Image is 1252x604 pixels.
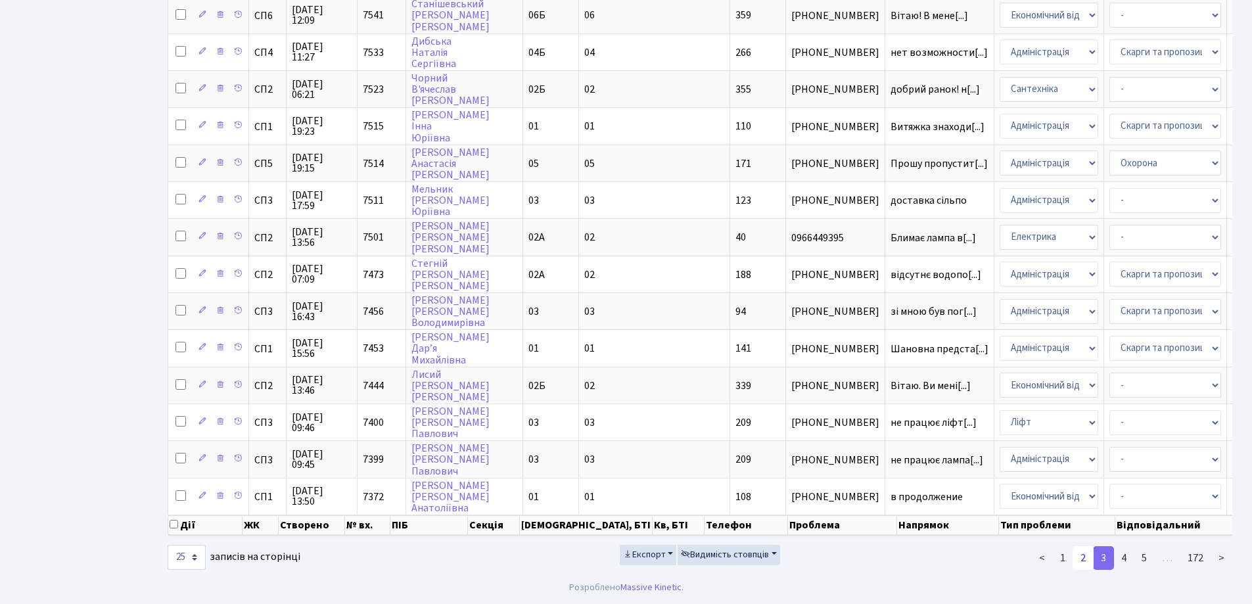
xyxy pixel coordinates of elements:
[735,267,751,282] span: 188
[254,195,281,206] span: СП3
[528,231,545,245] span: 02А
[528,9,545,23] span: 06Б
[254,47,281,58] span: СП4
[363,231,384,245] span: 7501
[584,193,595,208] span: 03
[411,478,490,515] a: [PERSON_NAME][PERSON_NAME]Анатоліївна
[411,145,490,182] a: [PERSON_NAME]Анастасія[PERSON_NAME]
[705,515,788,535] th: Телефон
[999,515,1115,535] th: Тип проблеми
[363,156,384,171] span: 7514
[1113,546,1134,570] a: 4
[411,108,490,145] a: [PERSON_NAME]ІннаЮріївна
[791,158,879,169] span: [PHONE_NUMBER]
[735,415,751,430] span: 209
[791,122,879,132] span: [PHONE_NUMBER]
[528,304,539,319] span: 03
[791,492,879,502] span: [PHONE_NUMBER]
[891,415,977,430] span: не працює ліфт[...]
[791,306,879,317] span: [PHONE_NUMBER]
[584,82,595,97] span: 02
[891,9,968,23] span: Вітаю! В мене[...]
[292,375,352,396] span: [DATE] 13:46
[891,120,985,134] span: Витяжка знаходи[...]
[411,71,490,108] a: ЧорнийВ'ячеслав[PERSON_NAME]
[292,116,352,137] span: [DATE] 19:23
[520,515,653,535] th: [DEMOGRAPHIC_DATA], БТІ
[363,120,384,134] span: 7515
[735,193,751,208] span: 123
[735,379,751,393] span: 339
[735,82,751,97] span: 355
[292,338,352,359] span: [DATE] 15:56
[411,330,490,367] a: [PERSON_NAME]Дар’яМихайлівна
[254,344,281,354] span: СП1
[569,580,684,595] div: Розроблено .
[735,45,751,60] span: 266
[292,449,352,470] span: [DATE] 09:45
[292,486,352,507] span: [DATE] 13:50
[791,417,879,428] span: [PHONE_NUMBER]
[584,342,595,356] span: 01
[678,545,780,565] button: Видимість стовпців
[891,82,980,97] span: добрий ранок! н[...]
[791,195,879,206] span: [PHONE_NUMBER]
[584,490,595,504] span: 01
[735,304,746,319] span: 94
[411,219,490,256] a: [PERSON_NAME][PERSON_NAME][PERSON_NAME]
[363,415,384,430] span: 7400
[791,11,879,21] span: [PHONE_NUMBER]
[363,453,384,467] span: 7399
[411,404,490,441] a: [PERSON_NAME][PERSON_NAME]Павлович
[363,379,384,393] span: 7444
[254,306,281,317] span: СП3
[168,545,300,570] label: записів на сторінці
[254,381,281,391] span: СП2
[791,344,879,354] span: [PHONE_NUMBER]
[584,453,595,467] span: 03
[292,301,352,322] span: [DATE] 16:43
[292,41,352,62] span: [DATE] 11:27
[254,492,281,502] span: СП1
[528,379,545,393] span: 02Б
[653,515,705,535] th: Кв, БТІ
[735,231,746,245] span: 40
[411,256,490,293] a: Стегній[PERSON_NAME][PERSON_NAME]
[292,264,352,285] span: [DATE] 07:09
[528,193,539,208] span: 03
[891,156,988,171] span: Прошу пропустит[...]
[584,231,595,245] span: 02
[1211,546,1232,570] a: >
[584,45,595,60] span: 04
[292,412,352,433] span: [DATE] 09:46
[168,515,243,535] th: Дії
[891,45,988,60] span: нет возможности[...]
[891,342,988,356] span: Шановна предста[...]
[411,182,490,219] a: Мельник[PERSON_NAME]Юріївна
[254,233,281,243] span: СП2
[735,342,751,356] span: 141
[292,5,352,26] span: [DATE] 12:09
[168,545,206,570] select: записів на сторінці
[411,293,490,330] a: [PERSON_NAME][PERSON_NAME]Володимирівна
[788,515,897,535] th: Проблема
[345,515,391,535] th: № вх.
[584,9,595,23] span: 06
[891,195,988,206] span: доставка сільпо
[254,84,281,95] span: СП2
[411,441,490,478] a: [PERSON_NAME][PERSON_NAME]Павлович
[1093,546,1114,570] a: 3
[254,11,281,21] span: СП6
[620,545,677,565] button: Експорт
[363,342,384,356] span: 7453
[897,515,1000,535] th: Напрямок
[584,156,595,171] span: 05
[584,267,595,282] span: 02
[363,304,384,319] span: 7456
[791,84,879,95] span: [PHONE_NUMBER]
[791,233,879,243] span: 0966449395
[623,548,666,561] span: Експорт
[891,379,971,393] span: Вітаю. Ви мені[...]
[254,122,281,132] span: СП1
[528,490,539,504] span: 01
